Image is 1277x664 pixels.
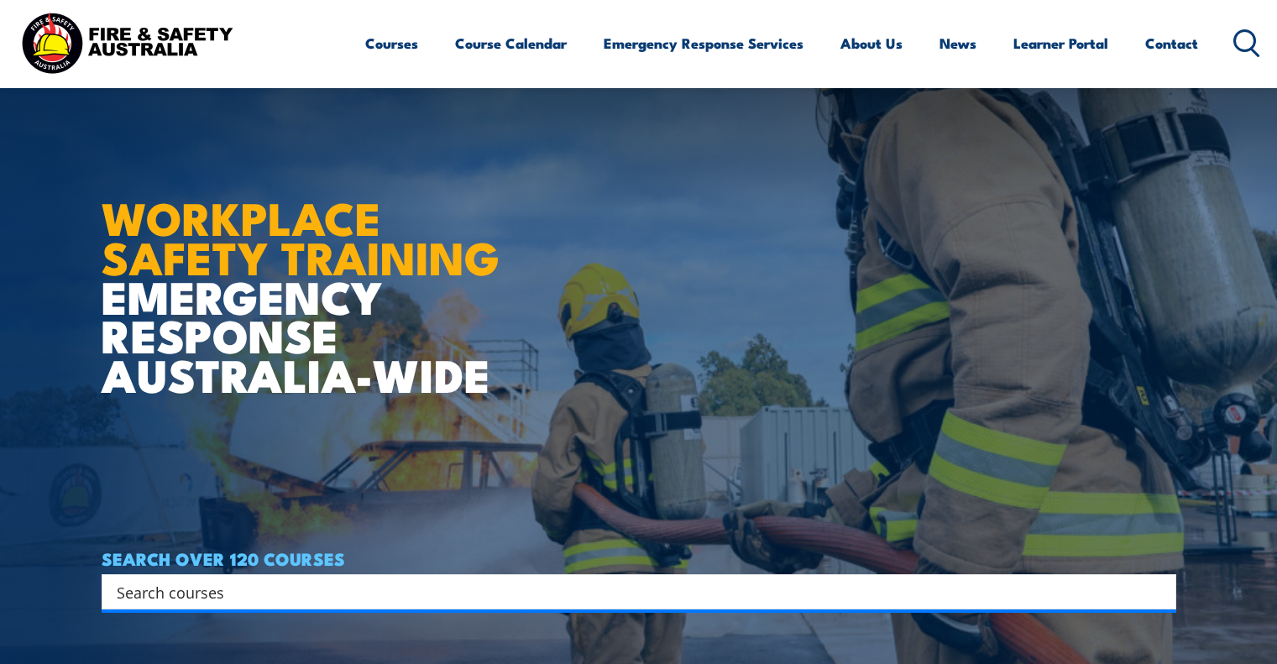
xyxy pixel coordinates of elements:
input: Search input [117,579,1139,604]
a: About Us [840,21,903,65]
button: Search magnifier button [1147,580,1170,604]
a: Courses [365,21,418,65]
a: Learner Portal [1013,21,1108,65]
a: News [939,21,976,65]
a: Emergency Response Services [604,21,803,65]
form: Search form [120,580,1143,604]
a: Contact [1145,21,1198,65]
strong: WORKPLACE SAFETY TRAINING [102,181,500,290]
a: Course Calendar [455,21,567,65]
h4: SEARCH OVER 120 COURSES [102,549,1176,567]
h1: EMERGENCY RESPONSE AUSTRALIA-WIDE [102,155,512,394]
